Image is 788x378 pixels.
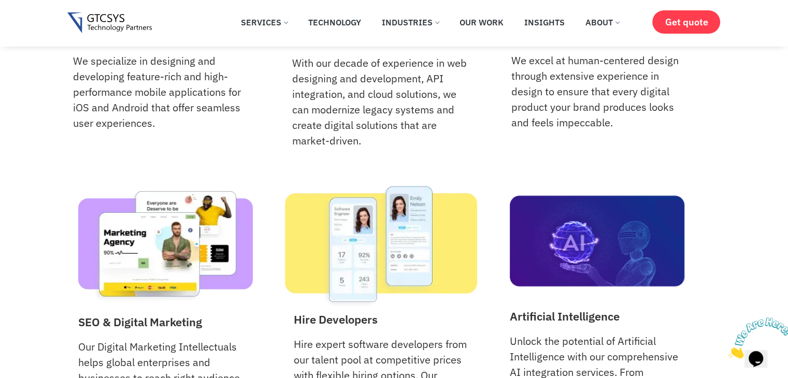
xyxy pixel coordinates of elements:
img: Chat attention grabber [4,4,68,45]
img: Hire developers from the Best Web and Mobile App Development Company [285,184,477,308]
img: Gtcsys logo [67,12,152,34]
a: Industries [374,11,447,34]
a: Technology [300,11,369,34]
img: SEO and digital marketing services by the Best Web and Mobile App Development Company [78,190,253,304]
a: We specialize in designing and developing feature-rich and high-performance mobile applications f... [73,54,241,130]
iframe: chat widget [724,313,788,362]
a: Our Work [452,11,511,34]
img: Artificial Intelligence services offered by the Best Web and Mobile App Development Company [510,195,684,286]
a: About [578,11,627,34]
a: Insights [517,11,572,34]
a: Hire Developers [294,312,378,327]
a: With our decade of experience in web designing and development, API integration, and cloud soluti... [292,56,467,148]
a: Artificial Intelligence [510,309,620,324]
span: Get quote [665,17,708,27]
a: Get quote [652,10,720,34]
a: We excel at human-centered design through extensive experience in design to ensure that every dig... [511,53,679,129]
a: SEO & Digital Marketing [78,314,202,329]
a: Services [233,11,295,34]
